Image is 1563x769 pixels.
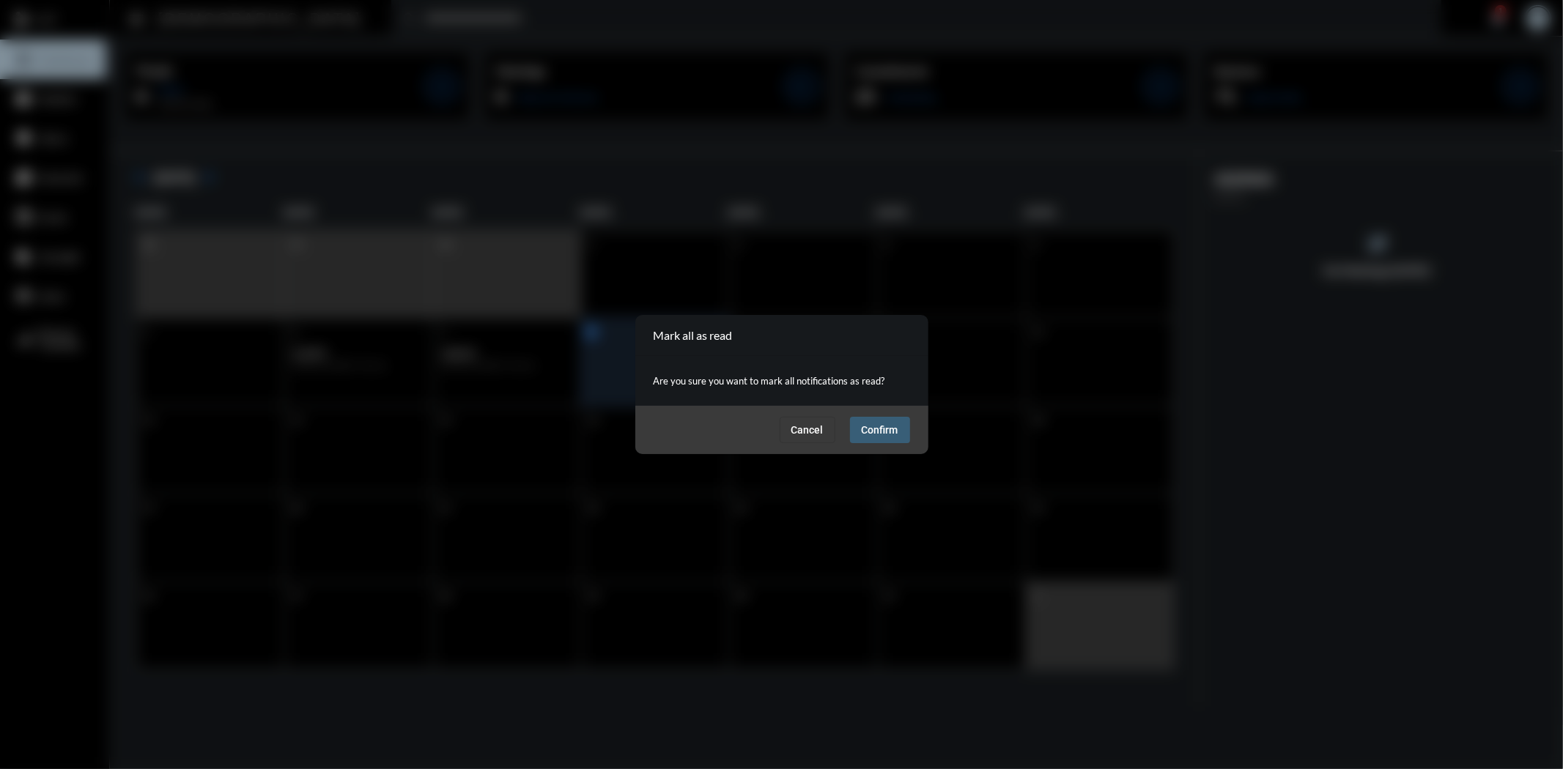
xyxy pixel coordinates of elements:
span: Confirm [862,424,898,436]
button: Confirm [850,417,910,443]
h2: Mark all as read [654,328,733,342]
span: Cancel [791,424,824,436]
button: Cancel [780,417,835,443]
p: Are you sure you want to mark all notifications as read? [654,371,910,391]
